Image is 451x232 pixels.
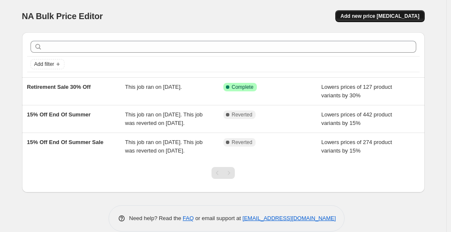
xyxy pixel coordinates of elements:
[321,84,392,99] span: Lowers prices of 127 product variants by 30%
[194,215,242,221] span: or email support at
[340,13,419,20] span: Add new price [MEDICAL_DATA]
[232,84,253,91] span: Complete
[232,111,253,118] span: Reverted
[34,61,54,68] span: Add filter
[183,215,194,221] a: FAQ
[321,139,392,154] span: Lowers prices of 274 product variants by 15%
[242,215,336,221] a: [EMAIL_ADDRESS][DOMAIN_NAME]
[321,111,392,126] span: Lowers prices of 442 product variants by 15%
[27,84,91,90] span: Retirement Sale 30% Off
[232,139,253,146] span: Reverted
[125,139,203,154] span: This job ran on [DATE]. This job was reverted on [DATE].
[212,167,235,179] nav: Pagination
[335,10,424,22] button: Add new price [MEDICAL_DATA]
[125,111,203,126] span: This job ran on [DATE]. This job was reverted on [DATE].
[27,111,91,118] span: 15% Off End Of Summer
[22,11,103,21] span: NA Bulk Price Editor
[125,84,182,90] span: This job ran on [DATE].
[31,59,64,69] button: Add filter
[129,215,183,221] span: Need help? Read the
[27,139,104,145] span: 15% Off End Of Summer Sale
